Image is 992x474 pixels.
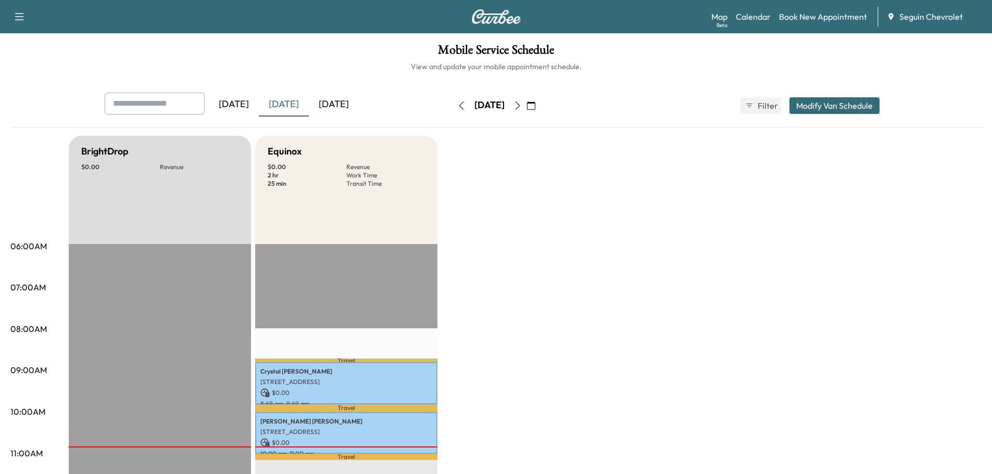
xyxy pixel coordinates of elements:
[10,240,47,252] p: 06:00AM
[10,364,47,376] p: 09:00AM
[10,281,46,293] p: 07:00AM
[255,454,437,460] p: Travel
[260,450,432,458] p: 10:00 am - 11:00 am
[309,93,359,117] div: [DATE]
[779,10,867,23] a: Book New Appointment
[260,400,432,408] p: 8:49 am - 9:49 am
[10,44,982,61] h1: Mobile Service Schedule
[260,388,432,398] p: $ 0.00
[81,144,129,159] h5: BrightDrop
[717,21,727,29] div: Beta
[255,404,437,412] p: Travel
[10,61,982,72] h6: View and update your mobile appointment schedule.
[346,163,425,171] p: Revenue
[268,144,302,159] h5: Equinox
[758,99,776,112] span: Filter
[471,9,521,24] img: Curbee Logo
[789,97,880,114] button: Modify Van Schedule
[81,163,160,171] p: $ 0.00
[346,171,425,180] p: Work Time
[260,378,432,386] p: [STREET_ADDRESS]
[259,93,309,117] div: [DATE]
[260,438,432,447] p: $ 0.00
[10,405,45,418] p: 10:00AM
[740,97,781,114] button: Filter
[209,93,259,117] div: [DATE]
[268,180,346,188] p: 25 min
[899,10,963,23] span: Seguin Chevrolet
[711,10,727,23] a: MapBeta
[268,171,346,180] p: 2 hr
[736,10,771,23] a: Calendar
[346,180,425,188] p: Transit Time
[474,99,505,112] div: [DATE]
[10,323,47,335] p: 08:00AM
[268,163,346,171] p: $ 0.00
[160,163,238,171] p: Revenue
[260,367,432,376] p: Crystal [PERSON_NAME]
[260,417,432,426] p: [PERSON_NAME] [PERSON_NAME]
[10,447,43,459] p: 11:00AM
[255,358,437,362] p: Travel
[260,428,432,436] p: [STREET_ADDRESS]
